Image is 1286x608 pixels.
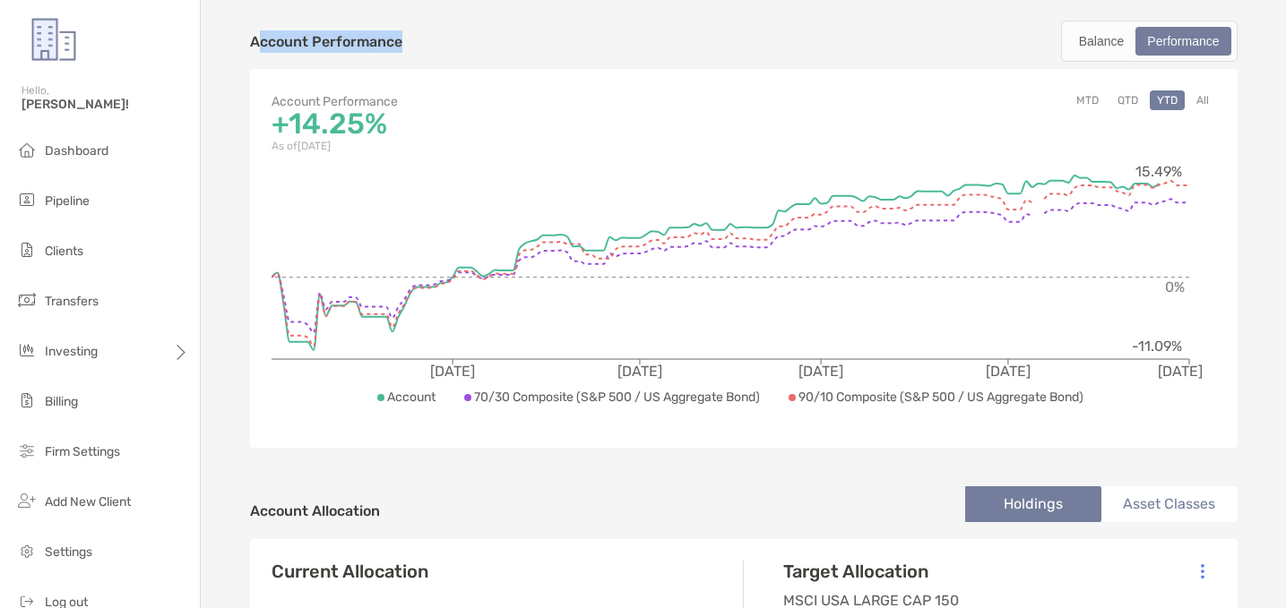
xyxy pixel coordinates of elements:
[965,486,1101,522] li: Holdings
[16,390,38,411] img: billing icon
[272,90,744,113] p: Account Performance
[45,143,108,158] span: Dashboard
[16,189,38,210] img: pipeline icon
[1132,338,1182,355] tspan: -11.09%
[1137,29,1229,54] div: Performance
[1201,563,1204,579] img: Icon List Menu
[1069,90,1106,110] button: MTD
[985,363,1030,380] tspan: [DATE]
[474,386,760,408] p: 70/30 Composite (S&P 500 / US Aggregate Bond)
[45,294,99,309] span: Transfers
[45,244,83,259] span: Clients
[16,139,38,160] img: dashboard icon
[430,363,475,380] tspan: [DATE]
[16,540,38,561] img: settings icon
[387,386,436,408] p: Account
[16,239,38,261] img: clients icon
[1061,21,1238,62] div: segmented control
[45,394,78,409] span: Billing
[1101,486,1238,522] li: Asset Classes
[272,135,744,158] p: As of [DATE]
[617,363,661,380] tspan: [DATE]
[783,561,959,582] h4: Target Allocation
[1069,29,1135,54] div: Balance
[272,561,428,582] h4: Current Allocation
[22,97,189,112] span: [PERSON_NAME]!
[45,494,131,510] span: Add New Client
[1135,163,1182,180] tspan: 15.49%
[45,344,98,359] span: Investing
[16,440,38,461] img: firm-settings icon
[250,502,380,519] h4: Account Allocation
[1157,363,1202,380] tspan: [DATE]
[22,7,86,72] img: Zoe Logo
[1110,90,1145,110] button: QTD
[798,386,1083,408] p: 90/10 Composite (S&P 500 / US Aggregate Bond)
[16,289,38,311] img: transfers icon
[1150,90,1185,110] button: YTD
[1165,278,1185,295] tspan: 0%
[272,113,744,135] p: +14.25%
[250,30,402,53] p: Account Performance
[45,193,90,209] span: Pipeline
[798,363,843,380] tspan: [DATE]
[16,339,38,361] img: investing icon
[45,444,120,459] span: Firm Settings
[1189,90,1216,110] button: All
[45,544,92,560] span: Settings
[16,490,38,511] img: add_new_client icon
